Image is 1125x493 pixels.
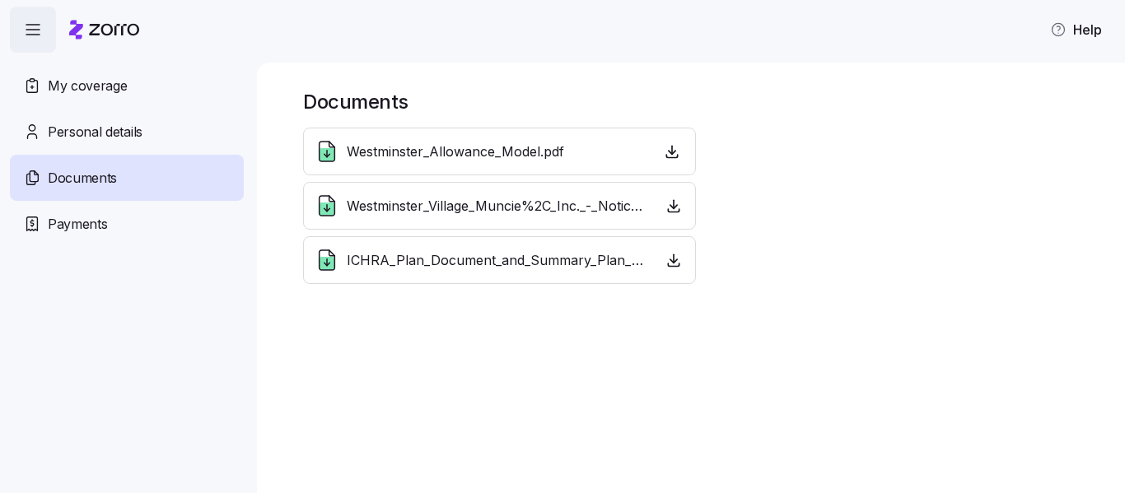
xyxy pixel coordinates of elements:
[347,142,564,162] span: Westminster_Allowance_Model.pdf
[10,201,244,247] a: Payments
[10,155,244,201] a: Documents
[48,76,127,96] span: My coverage
[1037,13,1115,46] button: Help
[347,196,649,216] span: Westminster_Village_Muncie%2C_Inc._-_Notice_-_2025.pdf
[48,214,107,235] span: Payments
[48,122,142,142] span: Personal details
[10,109,244,155] a: Personal details
[48,168,117,188] span: Documents
[1050,20,1102,40] span: Help
[303,89,1102,114] h1: Documents
[10,63,244,109] a: My coverage
[347,250,649,271] span: ICHRA_Plan_Document_and_Summary_Plan_Description_-_2025.pdf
